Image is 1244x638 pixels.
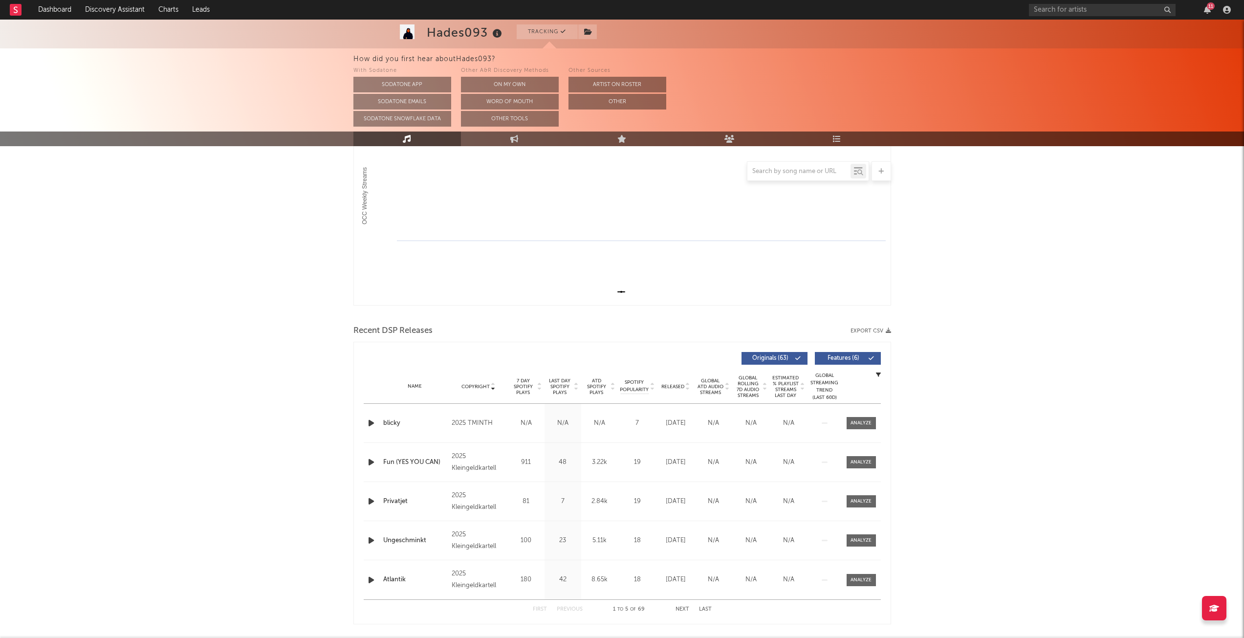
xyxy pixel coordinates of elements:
span: Released [661,384,684,390]
span: 7 Day Spotify Plays [510,378,536,396]
div: 8.65k [584,575,615,585]
button: 11 [1204,6,1211,14]
button: On My Own [461,77,559,92]
div: N/A [697,536,730,546]
div: N/A [510,418,542,428]
button: Next [676,607,689,612]
div: N/A [697,575,730,585]
div: N/A [735,497,767,506]
div: N/A [584,418,615,428]
div: Name [383,383,447,390]
button: Sodatone App [353,77,451,92]
span: Global ATD Audio Streams [697,378,724,396]
button: Tracking [517,24,578,39]
div: 100 [510,536,542,546]
button: Export CSV [851,328,891,334]
div: N/A [735,418,767,428]
span: Features ( 6 ) [821,355,866,361]
div: 18 [620,575,655,585]
div: N/A [697,458,730,467]
div: Global Streaming Trend (Last 60D) [810,372,839,401]
div: N/A [547,418,579,428]
div: 81 [510,497,542,506]
div: N/A [735,458,767,467]
div: [DATE] [659,536,692,546]
div: 3.22k [584,458,615,467]
span: Estimated % Playlist Streams Last Day [772,375,799,398]
span: of [630,607,636,612]
div: 48 [547,458,579,467]
button: Originals(63) [742,352,808,365]
div: N/A [772,418,805,428]
text: OCC Weekly Streams [361,167,368,224]
div: [DATE] [659,458,692,467]
span: to [617,607,623,612]
div: N/A [735,536,767,546]
a: Ungeschminkt [383,536,447,546]
div: 7 [547,497,579,506]
div: [DATE] [659,418,692,428]
div: N/A [772,497,805,506]
input: Search for artists [1029,4,1176,16]
div: 19 [620,458,655,467]
a: Atlantik [383,575,447,585]
button: Other [568,94,666,110]
div: Hades093 [427,24,504,41]
svg: OCC Weekly Consumption [354,110,891,305]
div: 2025 Kleingeldkartell [452,568,505,592]
button: First [533,607,547,612]
div: N/A [735,575,767,585]
button: Word Of Mouth [461,94,559,110]
div: 19 [620,497,655,506]
button: Sodatone Emails [353,94,451,110]
div: 18 [620,536,655,546]
button: Sodatone Snowflake Data [353,111,451,127]
input: Search by song name or URL [747,168,851,176]
div: 23 [547,536,579,546]
div: 180 [510,575,542,585]
span: Last Day Spotify Plays [547,378,573,396]
button: Artist on Roster [568,77,666,92]
button: Other Tools [461,111,559,127]
button: Previous [557,607,583,612]
div: [DATE] [659,497,692,506]
div: 911 [510,458,542,467]
div: Other A&R Discovery Methods [461,65,559,77]
div: 2025 Kleingeldkartell [452,490,505,513]
div: 2025 TMINTH [452,418,505,429]
div: N/A [772,458,805,467]
div: [DATE] [659,575,692,585]
div: N/A [697,497,730,506]
div: 7 [620,418,655,428]
div: Other Sources [568,65,666,77]
button: Last [699,607,712,612]
div: 11 [1207,2,1215,10]
div: N/A [772,575,805,585]
span: Copyright [461,384,490,390]
a: blicky [383,418,447,428]
button: Features(6) [815,352,881,365]
div: N/A [697,418,730,428]
span: Originals ( 63 ) [748,355,793,361]
div: 2025 Kleingeldkartell [452,451,505,474]
div: 2025 Kleingeldkartell [452,529,505,552]
div: With Sodatone [353,65,451,77]
span: ATD Spotify Plays [584,378,610,396]
div: 42 [547,575,579,585]
span: Spotify Popularity [620,379,649,394]
span: Global Rolling 7D Audio Streams [735,375,762,398]
a: Fun (YES YOU CAN) [383,458,447,467]
div: N/A [772,536,805,546]
a: Privatjet [383,497,447,506]
span: Recent DSP Releases [353,325,433,337]
div: 2.84k [584,497,615,506]
div: 5.11k [584,536,615,546]
div: 1 5 69 [602,604,656,616]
